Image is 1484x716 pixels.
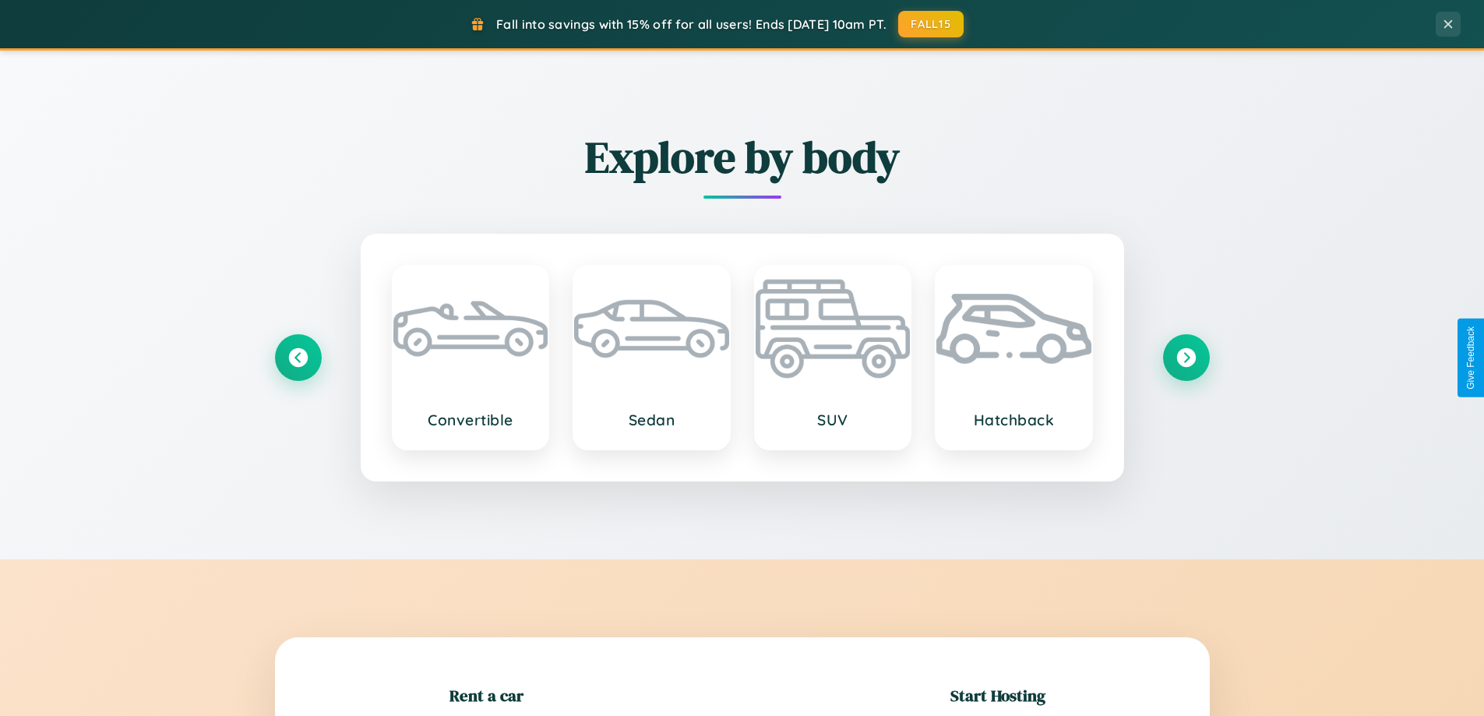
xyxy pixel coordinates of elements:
[1465,326,1476,390] div: Give Feedback
[898,11,964,37] button: FALL15
[771,411,895,429] h3: SUV
[275,127,1210,187] h2: Explore by body
[496,16,887,32] span: Fall into savings with 15% off for all users! Ends [DATE] 10am PT.
[449,684,523,707] h2: Rent a car
[590,411,714,429] h3: Sedan
[952,411,1076,429] h3: Hatchback
[409,411,533,429] h3: Convertible
[950,684,1045,707] h2: Start Hosting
